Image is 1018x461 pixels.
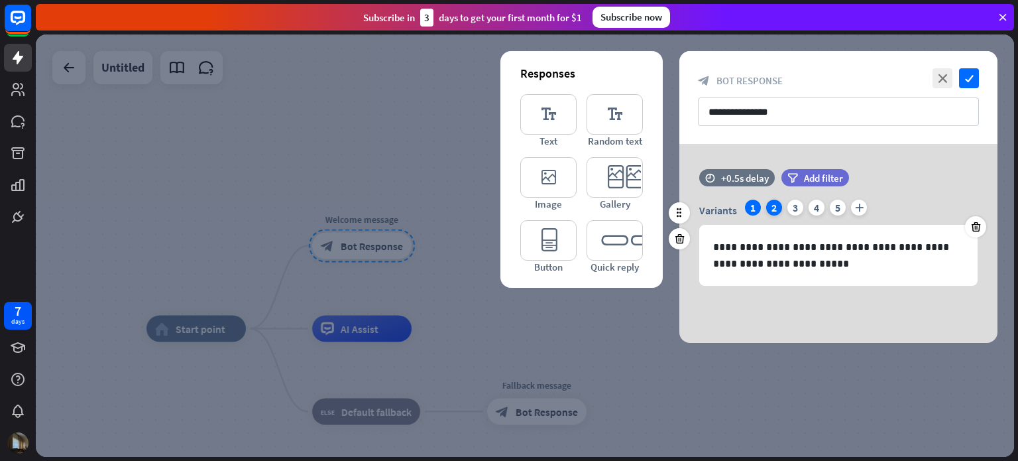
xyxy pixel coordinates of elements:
div: 5 [830,200,846,216]
span: Variants [699,204,737,217]
div: Subscribe now [593,7,670,28]
div: 2 [766,200,782,216]
div: Subscribe in days to get your first month for $1 [363,9,582,27]
i: block_bot_response [698,75,710,87]
div: 3 [787,200,803,216]
i: check [959,68,979,88]
div: +0.5s delay [721,172,769,184]
i: plus [851,200,867,216]
a: 7 days [4,302,32,330]
i: time [705,173,715,182]
div: days [11,317,25,326]
div: 4 [809,200,824,216]
span: Add filter [804,172,843,184]
span: Bot Response [716,74,783,87]
div: 3 [420,9,433,27]
div: 7 [15,305,21,317]
button: Open LiveChat chat widget [11,5,50,45]
i: filter [787,173,798,183]
div: 1 [745,200,761,216]
i: close [933,68,952,88]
